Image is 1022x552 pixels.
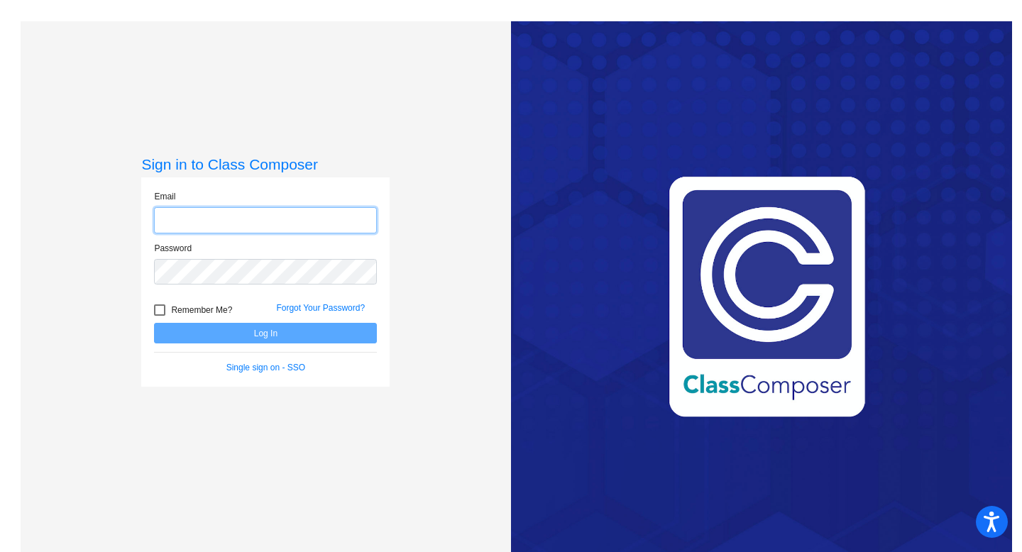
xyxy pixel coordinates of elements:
a: Single sign on - SSO [226,363,305,372]
label: Password [154,242,192,255]
h3: Sign in to Class Composer [141,155,390,173]
label: Email [154,190,175,203]
span: Remember Me? [171,302,232,319]
a: Forgot Your Password? [276,303,365,313]
button: Log In [154,323,377,343]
